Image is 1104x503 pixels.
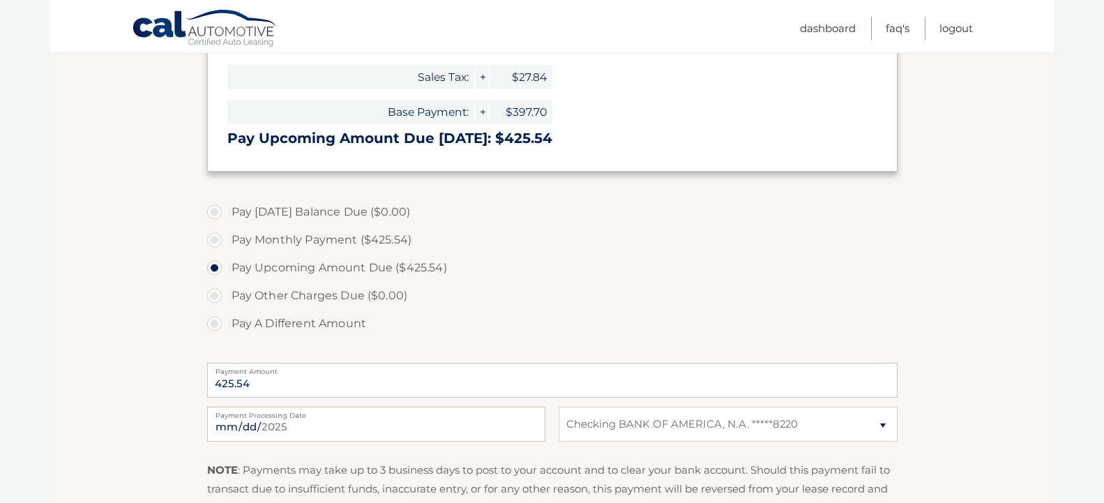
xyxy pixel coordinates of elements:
span: Sales Tax: [227,65,474,89]
label: Pay [DATE] Balance Due ($0.00) [207,198,898,226]
label: Pay A Different Amount [207,310,898,338]
a: Dashboard [800,17,856,40]
span: + [475,65,489,89]
label: Pay Upcoming Amount Due ($425.54) [207,254,898,282]
span: + [475,100,489,124]
a: FAQ's [886,17,909,40]
label: Pay Monthly Payment ($425.54) [207,226,898,254]
span: $27.84 [490,65,552,89]
input: Payment Amount [207,363,898,398]
label: Payment Amount [207,363,898,374]
strong: NOTE [207,463,238,476]
label: Payment Processing Date [207,407,545,418]
input: Payment Date [207,407,545,442]
a: Cal Automotive [132,9,278,50]
span: $397.70 [490,100,552,124]
a: Logout [939,17,973,40]
label: Pay Other Charges Due ($0.00) [207,282,898,310]
h3: Pay Upcoming Amount Due [DATE]: $425.54 [227,130,877,147]
span: Base Payment: [227,100,474,124]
